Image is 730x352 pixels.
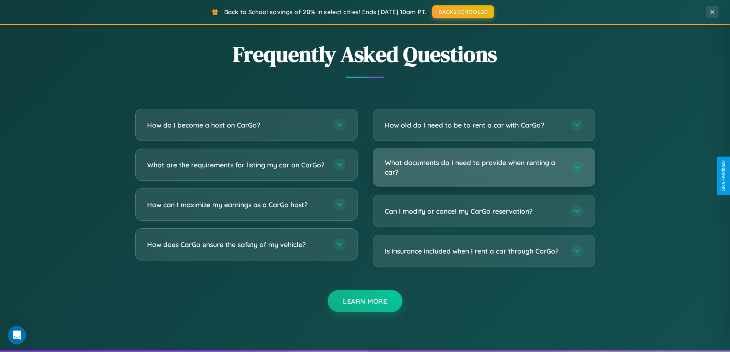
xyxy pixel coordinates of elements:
[135,39,595,69] h2: Frequently Asked Questions
[385,206,563,216] h3: Can I modify or cancel my CarGo reservation?
[147,200,326,210] h3: How can I maximize my earnings as a CarGo host?
[385,120,563,130] h3: How old do I need to be to rent a car with CarGo?
[432,5,494,18] button: BACK2SCHOOL20
[385,158,563,177] h3: What documents do I need to provide when renting a car?
[721,160,726,192] div: Give Feedback
[328,290,402,312] button: Learn More
[224,8,427,16] span: Back to School savings of 20% in select cities! Ends [DATE] 10am PT.
[8,326,26,344] div: Open Intercom Messenger
[147,240,326,249] h3: How does CarGo ensure the safety of my vehicle?
[147,120,326,130] h3: How do I become a host on CarGo?
[385,246,563,256] h3: Is insurance included when I rent a car through CarGo?
[147,160,326,170] h3: What are the requirements for listing my car on CarGo?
